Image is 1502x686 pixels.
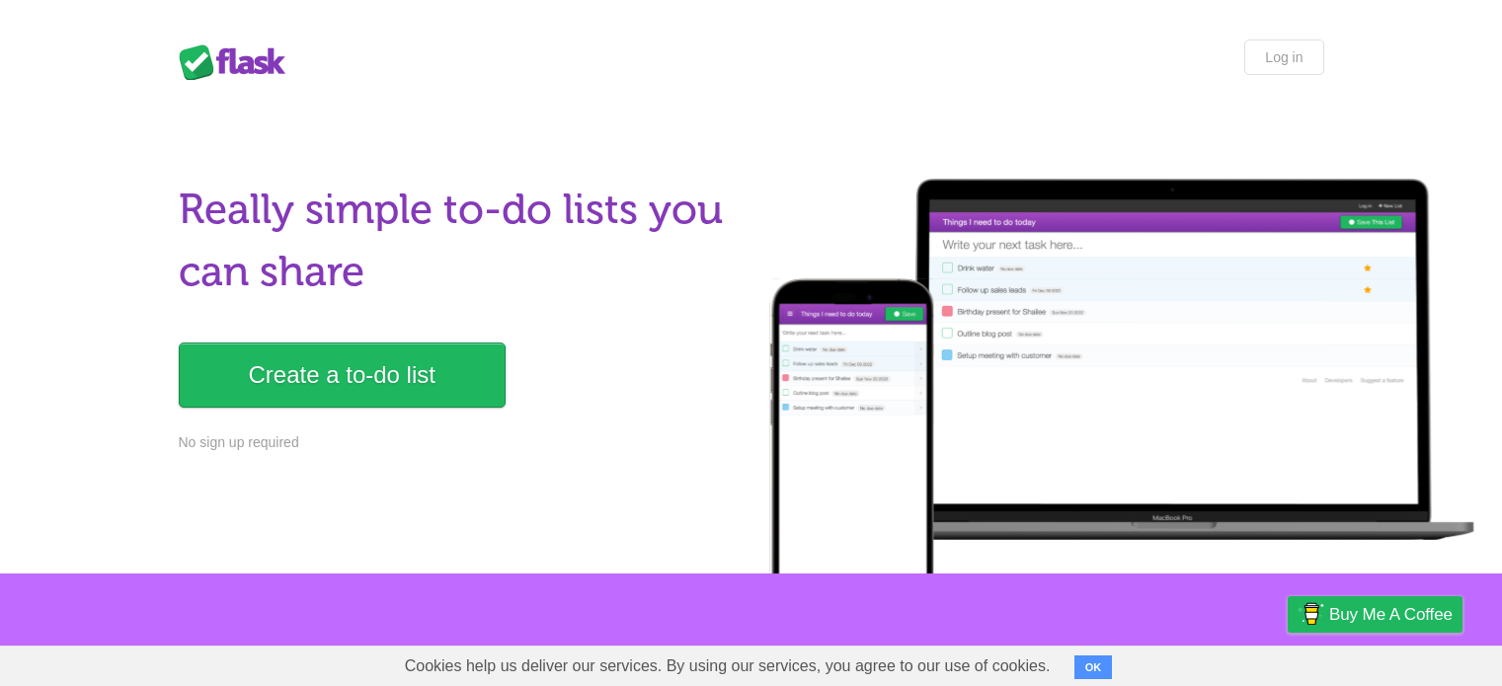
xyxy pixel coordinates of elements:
[179,44,297,80] div: Flask Lists
[1298,597,1324,631] img: Buy me a coffee
[179,343,506,408] a: Create a to-do list
[1074,655,1113,679] button: OK
[179,179,740,303] h1: Really simple to-do lists you can share
[385,647,1070,686] span: Cookies help us deliver our services. By using our services, you agree to our use of cookies.
[1329,597,1453,632] span: Buy me a coffee
[1288,596,1462,633] a: Buy me a coffee
[179,432,740,453] p: No sign up required
[1244,39,1323,75] a: Log in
